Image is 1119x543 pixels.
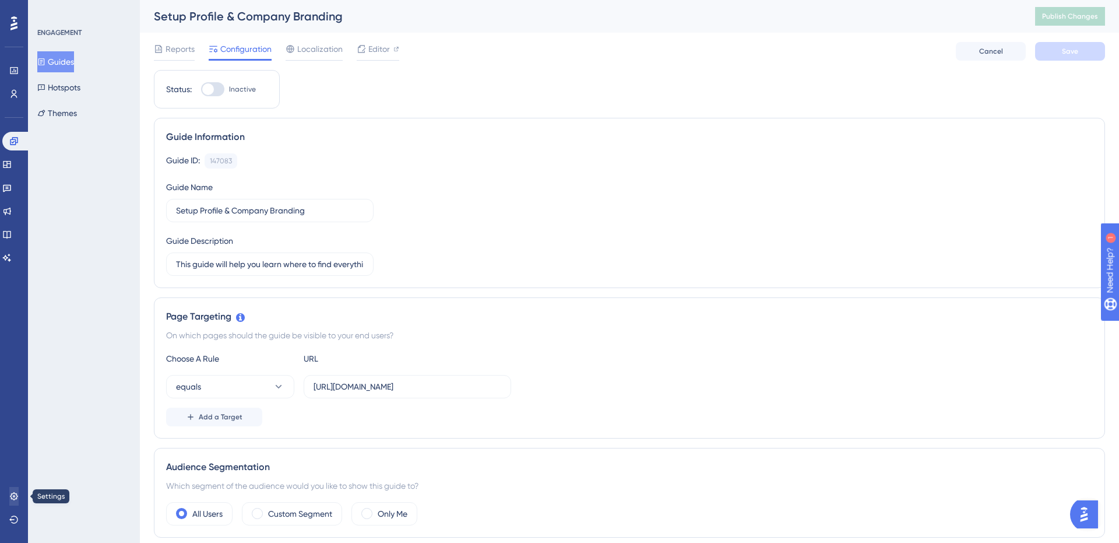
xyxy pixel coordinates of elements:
[81,6,85,15] div: 1
[166,460,1093,474] div: Audience Segmentation
[304,352,432,366] div: URL
[268,507,332,521] label: Custom Segment
[210,156,232,166] div: 147083
[1070,497,1105,532] iframe: UserGuiding AI Assistant Launcher
[192,507,223,521] label: All Users
[368,42,390,56] span: Editor
[37,28,82,37] div: ENGAGEMENT
[220,42,272,56] span: Configuration
[166,153,200,169] div: Guide ID:
[176,258,364,271] input: Type your Guide’s Description here
[166,82,192,96] div: Status:
[166,375,294,398] button: equals
[378,507,407,521] label: Only Me
[166,180,213,194] div: Guide Name
[314,380,501,393] input: yourwebsite.com/path
[166,234,233,248] div: Guide Description
[166,130,1093,144] div: Guide Information
[176,380,201,394] span: equals
[166,479,1093,493] div: Which segment of the audience would you like to show this guide to?
[37,103,77,124] button: Themes
[27,3,73,17] span: Need Help?
[166,42,195,56] span: Reports
[199,412,242,422] span: Add a Target
[166,328,1093,342] div: On which pages should the guide be visible to your end users?
[229,85,256,94] span: Inactive
[166,408,262,426] button: Add a Target
[154,8,1006,24] div: Setup Profile & Company Branding
[1035,42,1105,61] button: Save
[1042,12,1098,21] span: Publish Changes
[956,42,1026,61] button: Cancel
[166,310,1093,324] div: Page Targeting
[1035,7,1105,26] button: Publish Changes
[297,42,343,56] span: Localization
[37,51,74,72] button: Guides
[979,47,1003,56] span: Cancel
[176,204,364,217] input: Type your Guide’s Name here
[166,352,294,366] div: Choose A Rule
[1062,47,1078,56] span: Save
[37,77,80,98] button: Hotspots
